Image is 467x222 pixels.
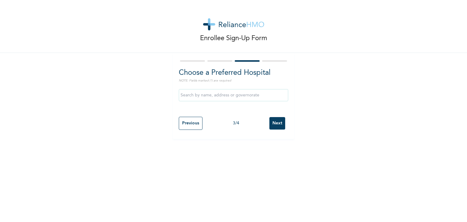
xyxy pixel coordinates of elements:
[179,78,288,83] p: NOTE: Fields marked (*) are required
[200,33,267,43] p: Enrollee Sign-Up Form
[179,68,288,78] h2: Choose a Preferred Hospital
[202,120,269,127] div: 3 / 4
[179,89,288,101] input: Search by name, address or governorate
[269,117,285,130] input: Next
[179,117,202,130] input: Previous
[203,18,264,30] img: logo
